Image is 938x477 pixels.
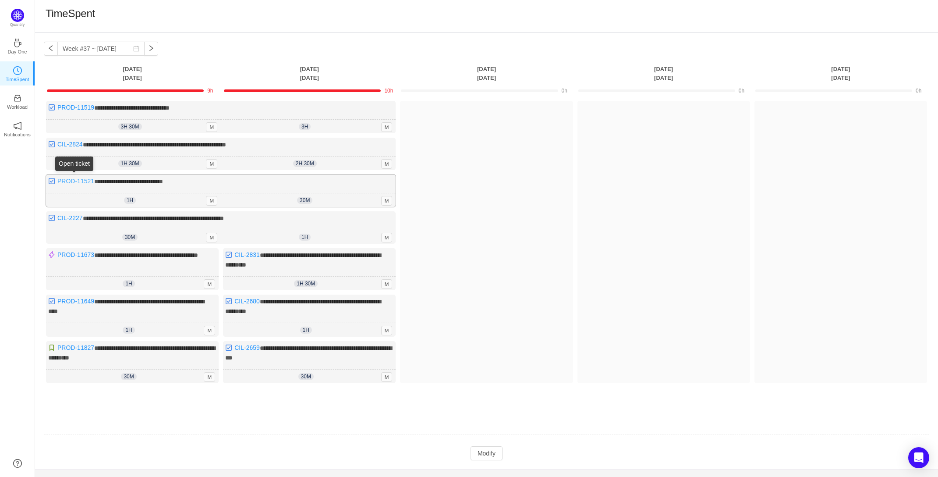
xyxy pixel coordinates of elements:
a: icon: clock-circleTimeSpent [13,69,22,78]
span: 3h [299,123,311,130]
button: Modify [471,446,503,460]
a: icon: coffeeDay One [13,41,22,50]
a: CIL-2824 [57,141,83,148]
a: CIL-2680 [234,298,260,305]
span: M [204,326,215,335]
span: 0h [739,88,744,94]
div: Open ticket [55,157,93,171]
a: PROD-11521 [57,178,94,185]
p: Quantify [10,22,25,28]
span: 0h [916,88,921,94]
a: PROD-11827 [57,344,94,351]
span: M [381,159,393,169]
span: 1h 30m [118,160,142,167]
span: 1h 30m [294,280,318,287]
img: 10318 [48,298,55,305]
span: M [381,233,393,242]
a: CIL-2659 [234,344,260,351]
img: 10318 [48,178,55,185]
p: Workload [7,103,28,111]
a: icon: notificationNotifications [13,124,22,133]
p: Notifications [4,131,31,139]
span: 9h [207,88,213,94]
span: 30m [121,373,136,380]
h1: TimeSpent [46,7,95,20]
span: 30m [122,234,138,241]
span: M [204,279,215,289]
span: 3h 30m [118,123,142,130]
th: [DATE] [DATE] [398,64,575,82]
span: 1h [299,234,311,241]
img: 10318 [48,104,55,111]
img: 10318 [225,298,232,305]
a: PROD-11519 [57,104,94,111]
span: M [206,233,217,242]
p: Day One [7,48,27,56]
span: 2h 30m [293,160,317,167]
a: icon: question-circle [13,459,22,468]
i: icon: calendar [133,46,139,52]
span: M [381,326,393,335]
p: TimeSpent [6,75,29,83]
a: CIL-2831 [234,251,260,258]
span: 1h [124,197,136,204]
span: M [381,372,393,382]
th: [DATE] [DATE] [44,64,221,82]
span: M [206,196,217,206]
button: icon: right [144,42,158,56]
span: 30m [298,373,314,380]
img: 10318 [48,214,55,221]
th: [DATE] [DATE] [752,64,929,82]
a: CIL-2227 [57,214,83,221]
span: 1h [123,280,135,287]
i: icon: inbox [13,94,22,103]
i: icon: coffee [13,39,22,47]
span: M [381,279,393,289]
img: Quantify [11,9,24,22]
span: M [381,122,393,132]
img: 10315 [48,344,55,351]
img: 10307 [48,251,55,258]
img: 10318 [48,141,55,148]
img: 10318 [225,251,232,258]
span: 0h [562,88,567,94]
span: 10h [384,88,393,94]
i: icon: clock-circle [13,66,22,75]
input: Select a week [57,42,145,56]
span: 30m [297,197,312,204]
span: 1h [123,327,135,334]
span: M [206,159,217,169]
th: [DATE] [DATE] [221,64,398,82]
span: M [204,372,215,382]
i: icon: notification [13,121,22,130]
span: M [206,122,217,132]
a: PROD-11649 [57,298,94,305]
span: M [381,196,393,206]
div: Open Intercom Messenger [908,447,929,468]
button: icon: left [44,42,58,56]
a: icon: inboxWorkload [13,96,22,105]
span: 1h [300,327,312,334]
th: [DATE] [DATE] [575,64,752,82]
img: 10318 [225,344,232,351]
a: PROD-11673 [57,251,94,258]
